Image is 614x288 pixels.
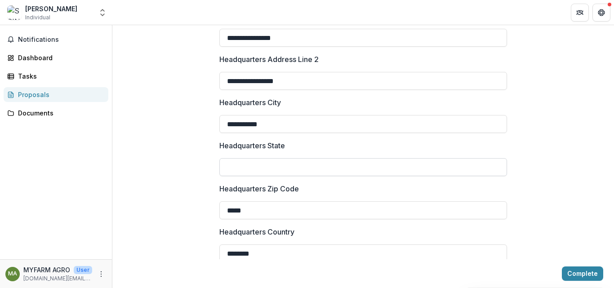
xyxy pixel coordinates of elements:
[4,32,108,47] button: Notifications
[23,275,92,283] p: [DOMAIN_NAME][EMAIL_ADDRESS][DOMAIN_NAME]
[219,97,281,108] p: Headquarters City
[219,183,299,194] p: Headquarters Zip Code
[74,266,92,274] p: User
[96,4,109,22] button: Open entity switcher
[23,265,70,275] p: MYFARM AGRO
[219,226,294,237] p: Headquarters Country
[592,4,610,22] button: Get Help
[4,50,108,65] a: Dashboard
[219,54,319,65] p: Headquarters Address Line 2
[4,106,108,120] a: Documents
[562,266,603,281] button: Complete
[18,53,101,62] div: Dashboard
[18,108,101,118] div: Documents
[4,69,108,84] a: Tasks
[7,5,22,20] img: SRINATH ARUMUGAM
[18,36,105,44] span: Notifications
[8,271,17,277] div: MYFARM AGRO
[571,4,589,22] button: Partners
[25,4,77,13] div: [PERSON_NAME]
[96,269,107,279] button: More
[18,71,101,81] div: Tasks
[4,87,108,102] a: Proposals
[25,13,50,22] span: Individual
[18,90,101,99] div: Proposals
[219,140,285,151] p: Headquarters State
